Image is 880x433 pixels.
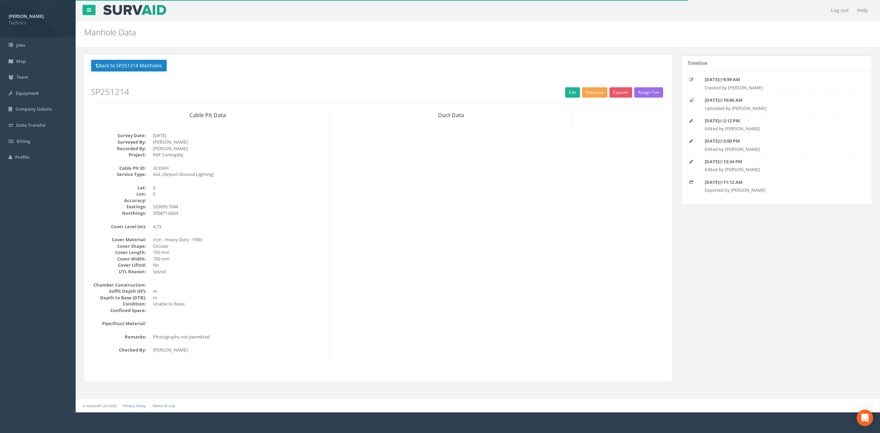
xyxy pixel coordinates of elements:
[705,166,849,173] p: Edited by [PERSON_NAME]
[153,139,324,145] dd: [PERSON_NAME]
[705,158,849,165] p: @
[609,87,632,98] button: Export
[9,13,44,19] strong: [PERSON_NAME]
[91,320,146,327] dt: Pipe/Duct Material:
[16,74,28,80] span: Team
[705,85,849,91] p: Created by [PERSON_NAME]
[153,243,324,249] dd: Circular
[705,179,849,186] p: @
[16,58,26,64] span: Map
[153,334,324,340] dd: Photographs not permitted
[153,288,324,295] dd: m
[91,243,146,249] dt: Cover Shape:
[91,288,146,295] dt: Soffit Depth (SF):
[91,152,146,158] dt: Project:
[153,295,324,301] dd: m
[705,76,849,83] p: @
[705,125,849,132] p: Edited by [PERSON_NAME]
[857,410,873,426] div: Open Intercom Messenger
[705,138,719,144] strong: [DATE]
[153,210,324,216] dd: 355871.6604
[153,191,324,197] dd: 0
[153,268,324,275] dd: Seized
[91,132,146,139] dt: Survey Date:
[91,334,146,340] dt: Remarks:
[153,145,324,152] dd: [PERSON_NAME]
[705,105,849,112] p: Uploaded by [PERSON_NAME]
[91,145,146,152] dt: Recorded By:
[9,11,67,26] a: [PERSON_NAME] Technics
[91,295,146,301] dt: Depth to Base (DTB):
[334,112,567,119] h3: Duct Data
[153,152,324,158] dd: RAF Coningsby
[91,236,146,243] dt: Cover Material:
[153,249,324,256] dd: 750 mm
[91,139,146,145] dt: Surveyed By:
[91,112,324,119] h3: Cable Pit Data
[91,268,146,275] dt: UTL Reason:
[153,171,324,178] dd: AGL (Airport Ground Lighting)
[91,262,146,268] dt: Cover Lifted:
[91,282,146,288] dt: Chamber Construction:
[723,158,742,165] strong: 12:34 PM
[9,20,67,26] span: Technics
[15,106,52,112] span: Company Details
[153,262,324,268] dd: No
[91,203,146,210] dt: Eastings:
[153,236,324,243] dd: Iron - Heavy Duty - F900
[723,76,740,82] strong: 9:59 AM
[153,301,324,307] dd: Unable to Raise
[705,146,849,153] p: Edited by [PERSON_NAME]
[565,87,580,98] a: Edit
[705,158,719,165] strong: [DATE]
[705,118,849,124] p: @
[723,138,740,144] strong: 3:00 PM
[123,403,146,408] a: Privacy Policy
[91,249,146,256] dt: Cover Length:
[16,42,25,48] span: Jobs
[15,154,29,160] span: Profile
[705,138,849,144] p: @
[705,187,849,193] p: Exported by [PERSON_NAME]
[16,90,39,96] span: Equipment
[91,301,146,307] dt: Condition:
[91,87,665,96] h2: SP251214
[16,138,30,144] span: Billing
[687,60,707,66] h5: Timeline
[91,165,146,171] dt: Cable Pit ID:
[705,97,849,103] p: @
[91,197,146,204] dt: Accuracy:
[705,118,719,124] strong: [DATE]
[634,87,663,98] button: Assign To
[705,76,719,82] strong: [DATE]
[582,87,607,98] button: Preview
[153,132,324,139] dd: [DATE]
[91,185,146,191] dt: Lat:
[91,60,167,71] button: Back to SP251214 Manholes
[705,179,719,185] strong: [DATE]
[91,347,146,353] dt: Checked By:
[91,210,146,216] dt: Northings:
[153,347,324,353] dd: [PERSON_NAME]
[82,403,117,408] small: © Kullasoft Ltd 2025
[91,171,146,178] dt: Service Type:
[705,97,719,103] strong: [DATE]
[16,122,46,128] span: Data Transfer
[153,203,324,210] dd: 523095.7044
[723,118,740,124] strong: 2:12 PM
[152,403,175,408] a: Terms of Use
[91,191,146,197] dt: Lon:
[723,97,742,103] strong: 10:06 AM
[153,185,324,191] dd: 0
[153,223,324,230] dd: 4.73
[91,307,146,314] dt: Confined Space:
[91,256,146,262] dt: Cover Width:
[153,256,324,262] dd: 750 mm
[84,28,738,37] h2: Manhole Data
[91,223,146,230] dt: Cover Level (m):
[723,179,742,185] strong: 11:12 AM
[153,165,324,171] dd: 32 EMH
